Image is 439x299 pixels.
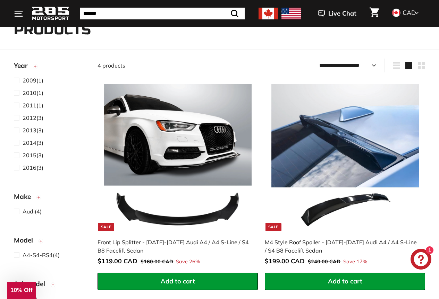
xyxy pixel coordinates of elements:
[23,77,36,84] span: 2009
[14,233,86,250] button: Model
[31,6,69,22] img: Logo_285_Motorsport_areodynamics_components
[23,127,36,134] span: 2013
[98,78,258,273] a: Sale Front Lip Splitter - [DATE]-[DATE] Audi A4 / A4 S-Line / S4 B8 Facelift Sedan Save 26%
[23,126,43,134] span: (3)
[23,251,60,259] span: (4)
[365,2,383,25] a: Cart
[23,102,36,109] span: 2011
[403,9,416,17] span: CAD
[23,252,53,258] span: A4-S4-RS4
[14,190,86,207] button: Make
[309,5,365,22] button: Live Chat
[161,277,195,285] span: Add to cart
[98,273,258,290] button: Add to cart
[23,139,36,146] span: 2014
[23,89,43,97] span: (1)
[98,238,251,255] div: Front Lip Splitter - [DATE]-[DATE] Audi A4 / A4 S-Line / S4 B8 Facelift Sedan
[265,257,305,265] span: $199.00 CAD
[23,114,36,121] span: 2012
[14,59,86,76] button: Year
[14,192,36,202] span: Make
[141,258,173,265] span: $160.00 CAD
[14,22,425,37] h1: Products
[23,76,43,85] span: (1)
[98,223,114,231] div: Sale
[343,258,367,266] span: Save 17%
[23,151,43,159] span: (3)
[23,164,36,171] span: 2016
[98,61,261,70] div: 4 products
[14,61,33,71] span: Year
[7,282,36,299] div: 10% Off
[265,78,425,273] a: Sale M4 Style Roof Spoiler - [DATE]-[DATE] Audi A4 / A4 S-Line / S4 B8 Facelift Sedan Save 17%
[14,235,38,245] span: Model
[265,238,418,255] div: M4 Style Roof Spoiler - [DATE]-[DATE] Audi A4 / A4 S-Line / S4 B8 Facelift Sedan
[23,207,42,216] span: (4)
[23,152,36,159] span: 2015
[14,279,50,289] span: Submodel
[23,114,43,122] span: (3)
[265,273,425,290] button: Add to cart
[98,257,137,265] span: $119.00 CAD
[176,258,200,266] span: Save 26%
[23,139,43,147] span: (3)
[408,249,433,271] inbox-online-store-chat: Shopify online store chat
[80,8,245,19] input: Search
[23,208,35,215] span: Audi
[14,277,86,294] button: Submodel
[328,277,362,285] span: Add to cart
[328,9,356,18] span: Live Chat
[23,164,43,172] span: (3)
[23,101,43,109] span: (1)
[23,89,36,96] span: 2010
[308,258,340,265] span: $240.00 CAD
[265,223,281,231] div: Sale
[10,287,32,293] span: 10% Off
